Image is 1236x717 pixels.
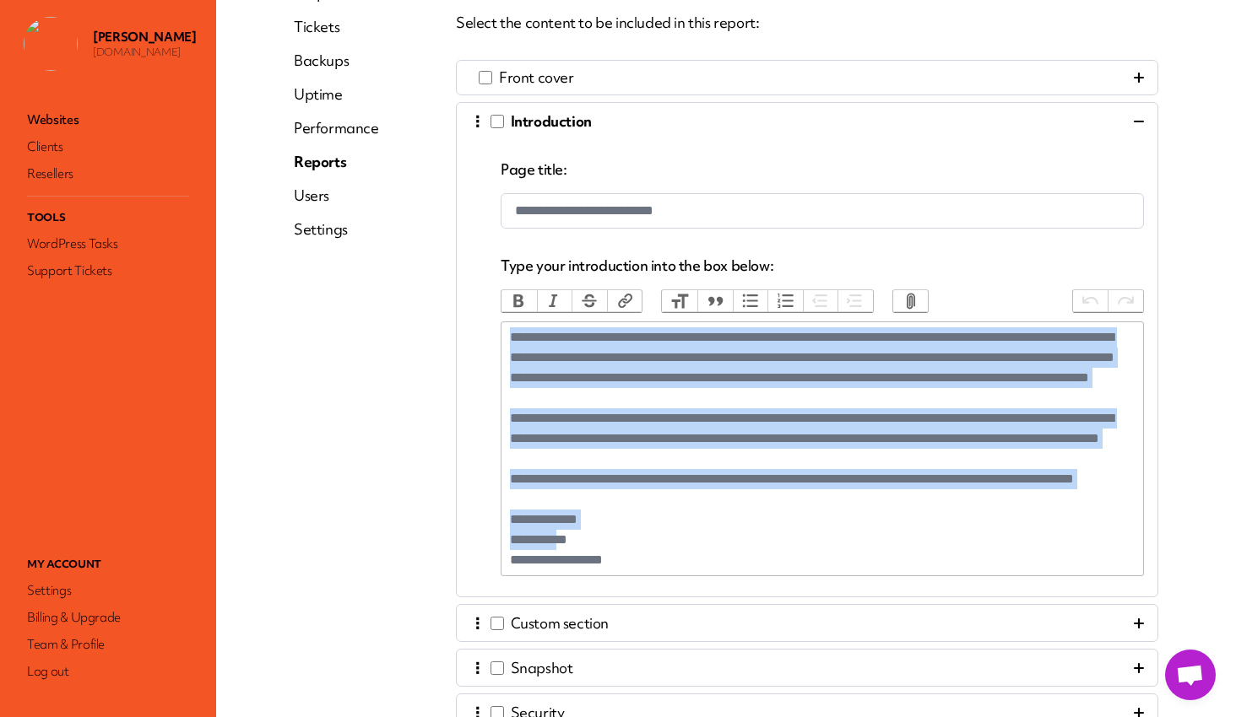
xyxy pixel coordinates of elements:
[470,656,485,679] div: ⋮
[24,553,192,575] p: My Account
[24,579,192,602] a: Settings
[24,162,192,186] a: Resellers
[24,606,192,629] a: Billing & Upgrade
[501,256,1144,276] p: Type your introduction into the box below:
[733,290,768,312] button: Bullets
[24,207,192,229] p: Tools
[24,633,192,656] a: Team & Profile
[470,110,485,132] div: ⋮
[501,159,1144,180] p: Page title:
[93,46,196,59] p: [DOMAIN_NAME]
[1108,290,1143,312] button: Redo
[470,612,485,634] div: ⋮
[767,290,803,312] button: Numbers
[294,84,379,105] a: Uptime
[662,290,697,312] button: Heading
[511,613,609,633] span: Custom section
[803,290,838,312] button: Decrease Level
[24,135,192,159] a: Clients
[294,152,379,172] a: Reports
[697,290,733,312] button: Quote
[24,232,192,256] a: WordPress Tasks
[1165,650,1216,700] a: Open chat
[537,290,572,312] button: Italic
[24,259,192,283] a: Support Tickets
[1073,290,1109,312] button: Undo
[294,186,379,206] a: Users
[93,29,196,46] p: [PERSON_NAME]
[24,108,192,132] a: Websites
[294,51,379,71] a: Backups
[511,111,592,132] span: Introduction
[838,290,873,312] button: Increase Level
[294,17,379,37] a: Tickets
[24,660,192,683] a: Log out
[499,67,574,88] span: Front cover
[294,219,379,240] a: Settings
[456,13,1158,33] p: Select the content to be included in this report:
[607,290,642,312] button: Link
[893,290,929,312] button: Attach Files
[294,118,379,138] a: Performance
[572,290,607,312] button: Strikethrough
[511,658,573,678] span: Snapshot
[501,290,537,312] button: Bold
